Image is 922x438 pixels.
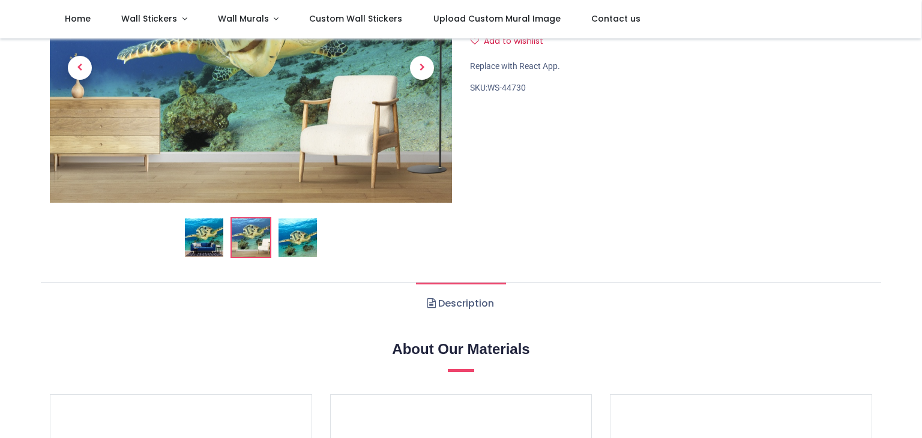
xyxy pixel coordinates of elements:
span: Custom Wall Stickers [309,13,402,25]
span: Contact us [591,13,640,25]
img: WS-44730-02 [232,218,270,257]
span: Home [65,13,91,25]
div: Replace with React App. [470,61,872,73]
span: Previous [68,56,92,80]
span: Wall Murals [218,13,269,25]
h2: About Our Materials [50,339,872,359]
a: Description [416,283,505,325]
span: Next [410,56,434,80]
img: Sea Turtle Wall Mural Wallpaper [185,218,223,257]
span: Wall Stickers [121,13,177,25]
img: WS-44730-03 [279,218,317,257]
span: Upload Custom Mural Image [433,13,561,25]
button: Add to wishlistAdd to wishlist [470,31,553,52]
div: SKU: [470,82,872,94]
span: WS-44730 [487,83,526,92]
i: Add to wishlist [471,37,479,45]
